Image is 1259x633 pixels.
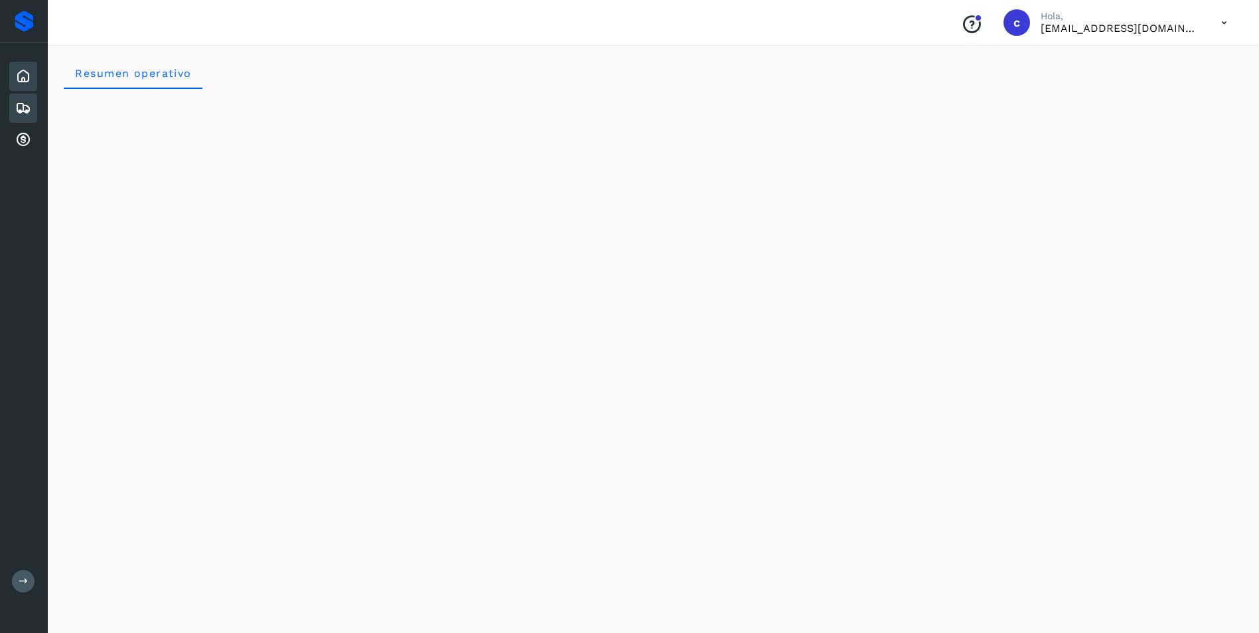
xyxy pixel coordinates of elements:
[9,62,37,91] div: Inicio
[9,125,37,155] div: Cuentas por cobrar
[74,67,192,80] span: Resumen operativo
[1041,11,1200,22] p: Hola,
[9,94,37,123] div: Embarques
[1041,22,1200,35] p: cuentasxcobrar@readysolutions.com.mx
